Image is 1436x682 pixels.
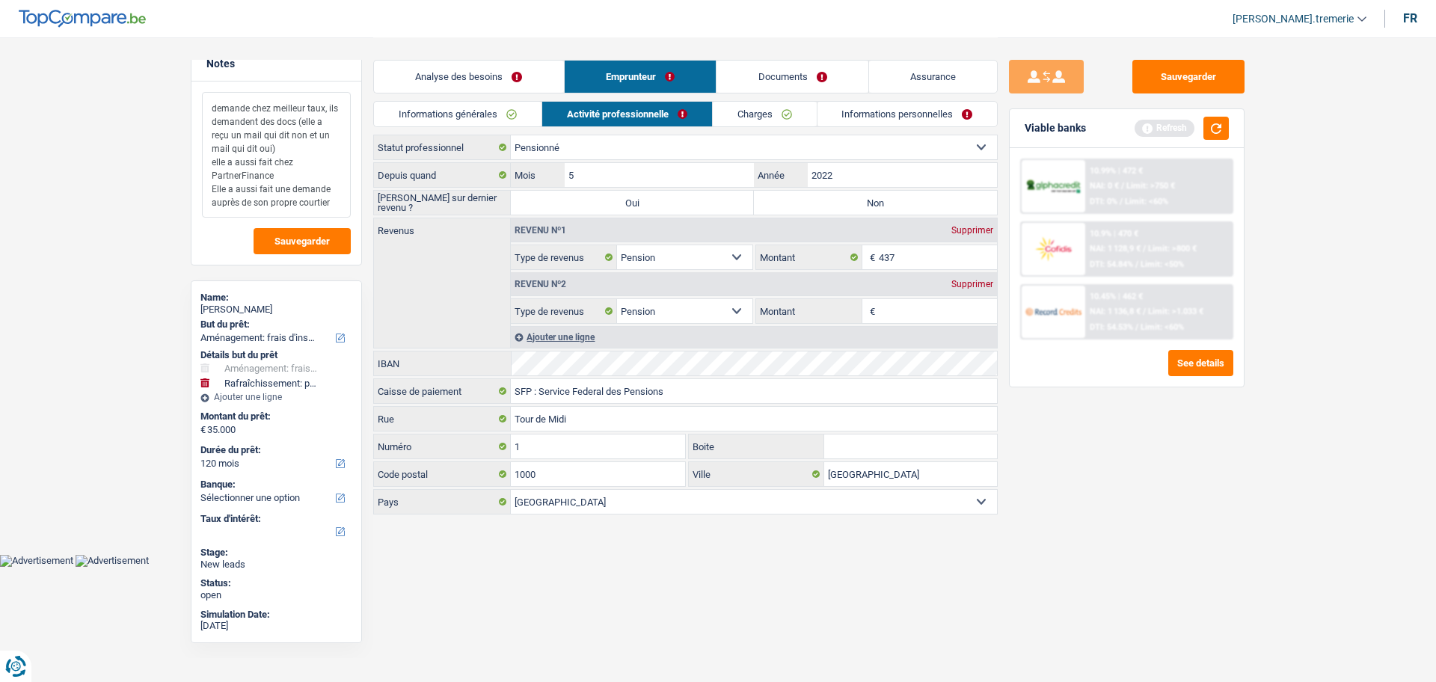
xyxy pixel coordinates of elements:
span: / [1121,181,1124,191]
div: Status: [200,577,352,589]
span: € [862,299,879,323]
a: [PERSON_NAME].tremerie [1221,7,1366,31]
label: Code postal [374,462,511,486]
span: NAI: 1 136,8 € [1090,307,1141,316]
h5: Notes [206,58,346,70]
label: Boite [689,434,825,458]
button: Sauvegarder [254,228,351,254]
label: Année [754,163,807,187]
span: Limit: <60% [1141,322,1184,332]
span: DTI: 0% [1090,197,1117,206]
label: Type de revenus [511,299,617,323]
label: Mois [511,163,564,187]
input: MM [565,163,754,187]
label: Revenus [374,218,510,236]
a: Emprunteur [565,61,717,93]
div: Stage: [200,547,352,559]
img: TopCompare Logo [19,10,146,28]
span: DTI: 54.84% [1090,259,1133,269]
span: / [1135,259,1138,269]
img: Record Credits [1025,298,1081,325]
div: Supprimer [948,226,997,235]
div: Name: [200,292,352,304]
label: Pays [374,490,511,514]
span: NAI: 1 128,9 € [1090,244,1141,254]
span: Limit: >750 € [1126,181,1175,191]
div: Viable banks [1025,122,1086,135]
div: New leads [200,559,352,571]
span: Limit: <50% [1141,259,1184,269]
span: Limit: <60% [1125,197,1168,206]
div: Ajouter une ligne [511,326,997,348]
label: IBAN [374,351,511,375]
label: Non [754,191,997,215]
label: Montant du prêt: [200,411,349,423]
div: Détails but du prêt [200,349,352,361]
span: / [1120,197,1123,206]
span: [PERSON_NAME].tremerie [1233,13,1354,25]
div: 10.9% | 470 € [1090,229,1138,239]
div: Ajouter une ligne [200,392,352,402]
label: Taux d'intérêt: [200,513,349,525]
span: / [1135,322,1138,332]
label: Caisse de paiement [374,379,511,403]
div: Revenu nº2 [511,280,570,289]
label: Statut professionnel [374,135,511,159]
img: AlphaCredit [1025,178,1081,195]
div: fr [1403,11,1417,25]
a: Analyse des besoins [374,61,564,93]
div: 10.45% | 462 € [1090,292,1143,301]
span: Limit: >800 € [1148,244,1197,254]
span: NAI: 0 € [1090,181,1119,191]
label: Rue [374,407,511,431]
a: Informations générales [374,102,541,126]
label: Numéro [374,434,511,458]
label: Oui [511,191,754,215]
span: / [1143,307,1146,316]
input: AAAA [808,163,997,187]
a: Documents [717,61,868,93]
a: Activité professionnelle [542,102,712,126]
div: open [200,589,352,601]
button: Sauvegarder [1132,60,1245,93]
div: Revenu nº1 [511,226,570,235]
label: Montant [756,245,862,269]
a: Assurance [869,61,998,93]
label: Depuis quand [374,163,511,187]
a: Informations personnelles [817,102,998,126]
img: Advertisement [76,555,149,567]
div: Simulation Date: [200,609,352,621]
span: / [1143,244,1146,254]
span: € [862,245,879,269]
label: Type de revenus [511,245,617,269]
label: [PERSON_NAME] sur dernier revenu ? [374,191,511,215]
label: Ville [689,462,825,486]
label: Durée du prêt: [200,444,349,456]
div: Refresh [1135,120,1194,136]
label: Banque: [200,479,349,491]
button: See details [1168,350,1233,376]
span: Limit: >1.033 € [1148,307,1203,316]
span: € [200,424,206,436]
div: [DATE] [200,620,352,632]
span: DTI: 54.53% [1090,322,1133,332]
img: Cofidis [1025,235,1081,262]
div: Supprimer [948,280,997,289]
label: But du prêt: [200,319,349,331]
a: Charges [713,102,817,126]
label: Montant [756,299,862,323]
div: 10.99% | 472 € [1090,166,1143,176]
div: [PERSON_NAME] [200,304,352,316]
span: Sauvegarder [274,236,330,246]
